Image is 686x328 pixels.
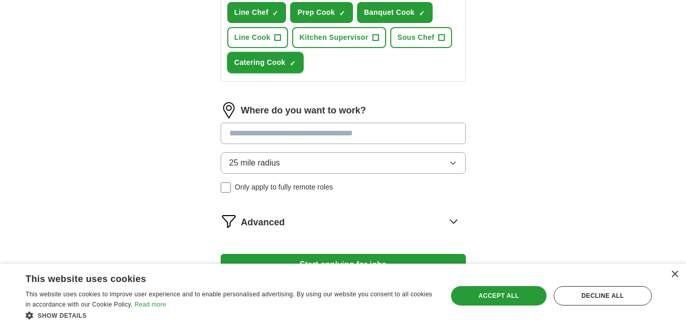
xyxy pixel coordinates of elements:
button: Start applying for jobs [221,254,466,275]
button: Banquet Cook✓ [357,2,433,23]
span: Line Chef [234,7,269,18]
button: Line Cook [227,27,289,48]
span: Show details [38,312,87,319]
button: Prep Cook✓ [290,2,352,23]
span: Prep Cook [297,7,335,18]
button: Kitchen Supervisor [292,27,386,48]
div: Accept all [451,286,547,306]
span: Advanced [241,216,285,229]
img: location.png [221,102,237,119]
span: ✓ [419,9,425,17]
img: filter [221,213,237,229]
span: Line Cook [234,32,271,43]
div: Decline all [554,286,652,306]
span: Catering Cook [234,57,286,68]
span: Sous Chef [397,32,434,43]
label: Where do you want to work? [241,104,366,118]
button: Catering Cook✓ [227,52,303,73]
span: ✓ [339,9,345,17]
div: Close [671,271,678,278]
span: Only apply to fully remote roles [235,182,333,193]
span: ✓ [272,9,278,17]
span: 25 mile radius [229,157,280,169]
span: This website uses cookies to improve user experience and to enable personalised advertising. By u... [26,291,432,308]
input: Only apply to fully remote roles [221,182,231,193]
button: Sous Chef [390,27,452,48]
button: 25 mile radius [221,152,466,174]
span: Banquet Cook [364,7,415,18]
span: ✓ [290,59,296,67]
button: Line Chef✓ [227,2,287,23]
div: Show details [26,310,435,320]
div: This website uses cookies [26,270,409,285]
a: Read more, opens a new window [134,301,166,308]
span: Kitchen Supervisor [299,32,368,43]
